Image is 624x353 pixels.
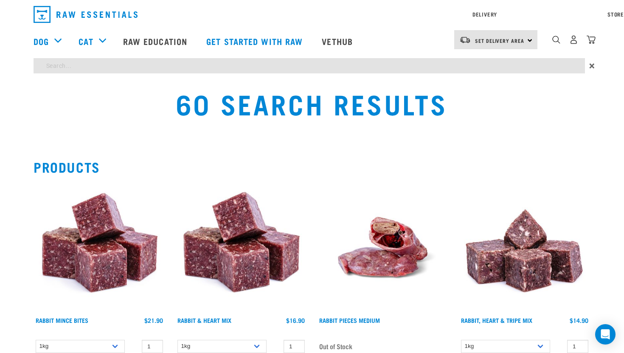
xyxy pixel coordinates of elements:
[569,35,578,44] img: user.png
[475,39,524,42] span: Set Delivery Area
[175,181,307,313] img: 1087 Rabbit Heart Cubes 01
[36,319,88,322] a: Rabbit Mince Bites
[119,88,505,118] h1: 60 Search Results
[459,36,471,44] img: van-moving.png
[319,340,352,353] span: Out of Stock
[27,3,597,26] nav: dropdown navigation
[317,181,449,313] img: Raw Essentials Wallaby Pieces Raw Meaty Bones For Dogs
[34,181,165,313] img: Whole Minced Rabbit Cubes 01
[587,35,596,44] img: home-icon@2x.png
[34,58,585,73] input: Search...
[459,181,590,313] img: 1175 Rabbit Heart Tripe Mix 01
[142,340,163,353] input: 1
[34,159,590,174] h2: Products
[198,24,313,58] a: Get started with Raw
[286,317,305,324] div: $16.90
[472,13,497,16] a: Delivery
[34,6,138,23] img: Raw Essentials Logo
[567,340,588,353] input: 1
[319,319,380,322] a: Rabbit Pieces Medium
[313,24,363,58] a: Vethub
[570,317,588,324] div: $14.90
[79,35,93,48] a: Cat
[144,317,163,324] div: $21.90
[461,319,532,322] a: Rabbit, Heart & Tripe Mix
[595,324,616,345] div: Open Intercom Messenger
[284,340,305,353] input: 1
[552,36,560,44] img: home-icon-1@2x.png
[115,24,198,58] a: Raw Education
[589,58,595,73] span: ×
[34,35,49,48] a: Dog
[177,319,231,322] a: Rabbit & Heart Mix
